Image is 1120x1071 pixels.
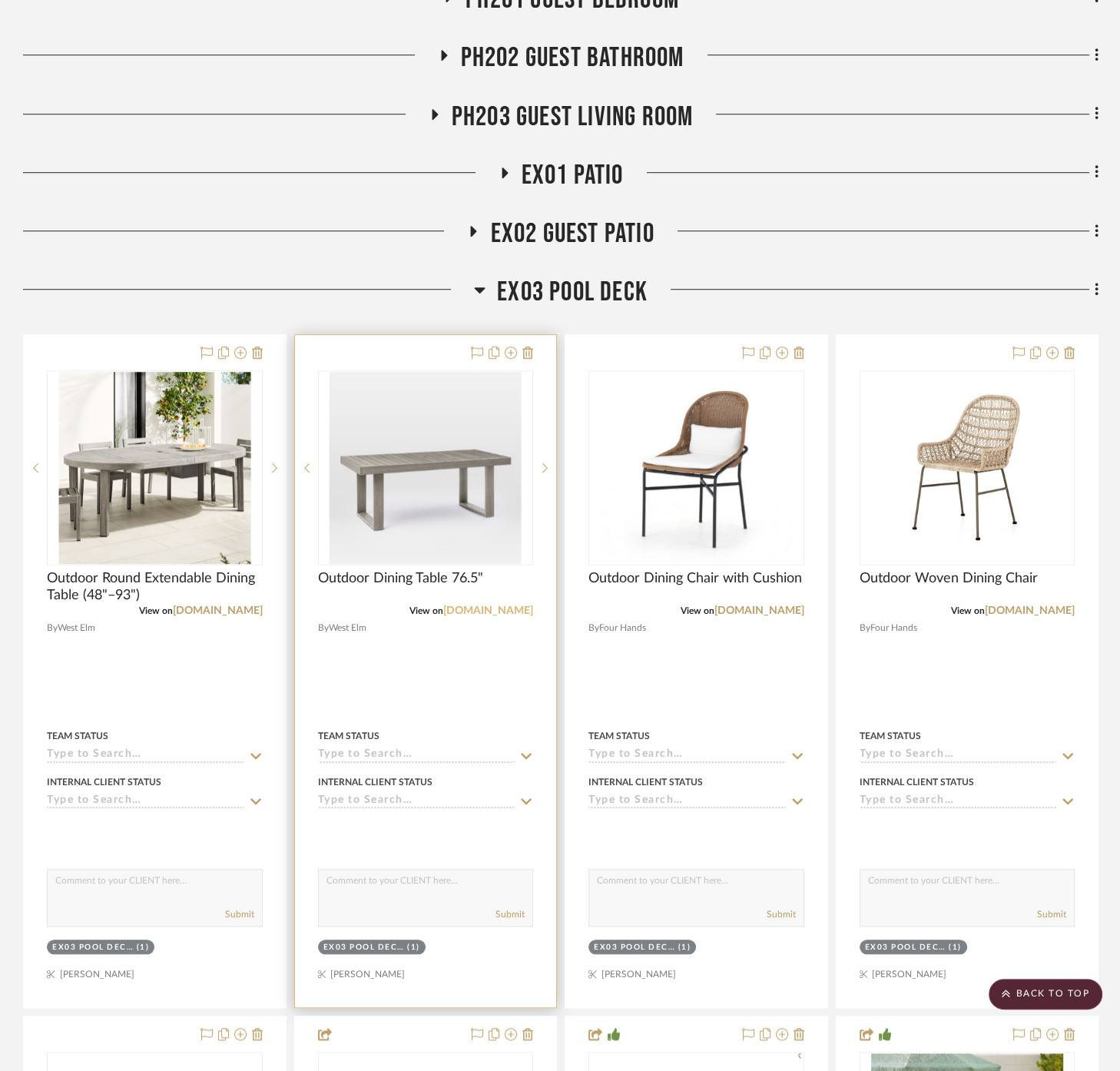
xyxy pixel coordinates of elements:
[681,606,714,615] span: View on
[47,570,263,604] span: Outdoor Round Extendable Dining Table (48"–93")
[452,101,694,134] span: PH203 Guest Living Room
[860,621,870,635] span: By
[588,748,786,763] input: Type to Search…
[985,605,1075,616] a: [DOMAIN_NAME]
[865,942,946,953] div: EX03 Pool Deck
[318,794,515,809] input: Type to Search…
[860,775,974,789] div: Internal Client Status
[1037,907,1066,921] button: Submit
[173,605,263,616] a: [DOMAIN_NAME]
[407,942,420,953] div: (1)
[47,794,244,809] input: Type to Search…
[225,907,254,921] button: Submit
[588,621,599,635] span: By
[588,570,802,587] span: Outdoor Dining Chair with Cushion
[989,979,1102,1010] scroll-to-top-button: BACK TO TOP
[594,942,674,953] div: EX03 Pool Deck
[870,621,917,635] span: Four Hands
[139,606,173,615] span: View on
[319,371,533,565] div: 0
[495,907,525,921] button: Submit
[714,605,804,616] a: [DOMAIN_NAME]
[588,775,703,789] div: Internal Client Status
[871,372,1063,564] img: Outdoor Woven Dining Chair
[137,942,150,953] div: (1)
[589,371,804,565] div: 0
[47,748,244,763] input: Type to Search…
[588,794,786,809] input: Type to Search…
[678,942,691,953] div: (1)
[860,748,1057,763] input: Type to Search…
[47,729,108,743] div: Team Status
[600,372,792,564] img: Outdoor Dining Chair with Cushion
[47,775,161,789] div: Internal Client Status
[951,606,985,615] span: View on
[318,570,483,587] span: Outdoor Dining Table 76.5"
[318,775,432,789] div: Internal Client Status
[949,942,962,953] div: (1)
[318,621,329,635] span: By
[588,729,650,743] div: Team Status
[58,621,95,635] span: West Elm
[497,276,648,309] span: EX03 Pool Deck
[48,371,262,565] div: 0
[409,606,443,615] span: View on
[522,159,624,192] span: EX01 Patio
[329,621,366,635] span: West Elm
[52,942,133,953] div: EX03 Pool Deck
[860,729,921,743] div: Team Status
[490,217,654,250] span: EX02 Guest Patio
[47,621,58,635] span: By
[599,621,646,635] span: Four Hands
[860,794,1057,809] input: Type to Search…
[318,729,379,743] div: Team Status
[860,570,1038,587] span: Outdoor Woven Dining Chair
[443,605,533,616] a: [DOMAIN_NAME]
[461,41,684,75] span: PH202 Guest Bathroom
[318,748,515,763] input: Type to Search…
[330,372,522,564] img: Outdoor Dining Table 76.5"
[323,942,404,953] div: EX03 Pool Deck
[58,372,250,564] img: Outdoor Round Extendable Dining Table (48"–93")
[767,907,796,921] button: Submit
